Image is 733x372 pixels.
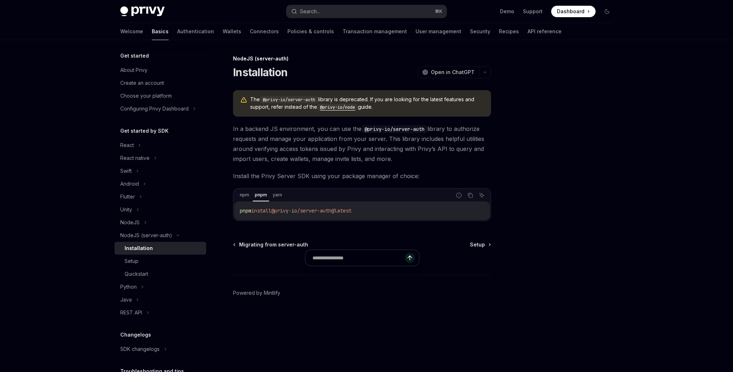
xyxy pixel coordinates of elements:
[286,5,447,18] button: Search...⌘K
[120,231,172,240] div: NodeJS (server-auth)
[500,8,514,15] a: Demo
[115,255,206,268] a: Setup
[287,23,334,40] a: Policies & controls
[125,257,139,265] div: Setup
[233,124,491,164] span: In a backend JS environment, you can use the library to authorize requests and manage your applic...
[551,6,596,17] a: Dashboard
[405,253,415,263] button: Send message
[120,52,149,60] h5: Get started
[120,218,140,227] div: NodeJS
[260,96,318,103] code: @privy-io/server-auth
[115,89,206,102] a: Choose your platform
[223,23,241,40] a: Wallets
[528,23,562,40] a: API reference
[120,127,169,135] h5: Get started by SDK
[115,242,206,255] a: Installation
[120,283,137,291] div: Python
[343,23,407,40] a: Transaction management
[120,23,143,40] a: Welcome
[271,191,284,199] div: yarn
[317,104,358,110] a: @privy-io/node
[152,23,169,40] a: Basics
[317,104,358,111] code: @privy-io/node
[250,96,484,111] span: The library is deprecated. If you are looking for the latest features and support, refer instead ...
[120,167,132,175] div: Swift
[238,191,251,199] div: npm
[477,191,486,200] button: Ask AI
[120,141,134,150] div: React
[120,308,142,317] div: REST API
[233,55,491,62] div: NodeJS (server-auth)
[523,8,543,15] a: Support
[300,7,320,16] div: Search...
[125,270,148,278] div: Quickstart
[115,77,206,89] a: Create an account
[454,191,463,200] button: Report incorrect code
[470,241,490,248] a: Setup
[234,241,308,248] a: Migrating from server-auth
[120,66,147,74] div: About Privy
[418,66,479,78] button: Open in ChatGPT
[115,64,206,77] a: About Privy
[601,6,613,17] button: Toggle dark mode
[250,23,279,40] a: Connectors
[240,97,247,104] svg: Warning
[240,207,251,214] span: pnpm
[120,205,132,214] div: Unity
[466,191,475,200] button: Copy the contents from the code block
[416,23,461,40] a: User management
[253,191,269,199] div: pnpm
[120,345,160,353] div: SDK changelogs
[431,69,475,76] span: Open in ChatGPT
[435,9,442,14] span: ⌘ K
[120,104,189,113] div: Configuring Privy Dashboard
[125,244,153,253] div: Installation
[239,241,308,248] span: Migrating from server-auth
[120,92,172,100] div: Choose your platform
[120,6,165,16] img: dark logo
[233,171,491,181] span: Install the Privy Server SDK using your package manager of choice:
[470,241,485,248] span: Setup
[271,207,351,214] span: @privy-io/server-auth@latest
[233,66,287,79] h1: Installation
[120,295,132,304] div: Java
[120,192,135,201] div: Flutter
[120,154,150,162] div: React native
[115,268,206,280] a: Quickstart
[120,79,164,87] div: Create an account
[251,207,271,214] span: install
[470,23,490,40] a: Security
[233,289,280,297] a: Powered by Mintlify
[499,23,519,40] a: Recipes
[177,23,214,40] a: Authentication
[120,180,139,188] div: Android
[120,331,151,339] h5: Changelogs
[557,8,584,15] span: Dashboard
[361,125,427,133] code: @privy-io/server-auth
